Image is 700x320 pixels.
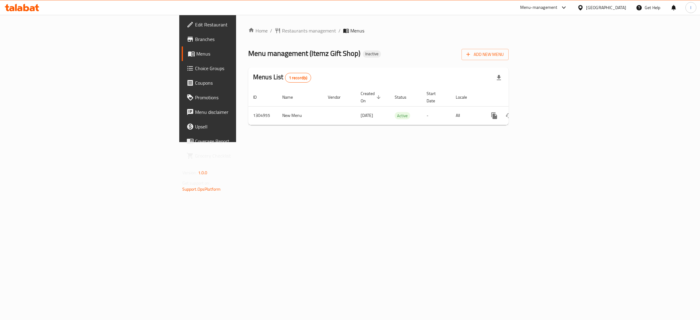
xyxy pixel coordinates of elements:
[422,106,451,125] td: -
[427,90,444,104] span: Start Date
[182,134,296,148] a: Coverage Report
[456,94,475,101] span: Locale
[451,106,482,125] td: All
[253,94,265,101] span: ID
[182,32,296,46] a: Branches
[586,4,626,11] div: [GEOGRAPHIC_DATA]
[195,65,291,72] span: Choice Groups
[395,94,414,101] span: Status
[195,21,291,28] span: Edit Restaurant
[520,4,558,11] div: Menu-management
[195,138,291,145] span: Coverage Report
[182,185,221,193] a: Support.OpsPlatform
[182,61,296,76] a: Choice Groups
[182,90,296,105] a: Promotions
[466,51,504,58] span: Add New Menu
[182,179,210,187] span: Get support on:
[328,94,348,101] span: Vendor
[502,108,516,123] button: Change Status
[248,88,550,125] table: enhanced table
[363,51,381,56] span: Inactive
[182,17,296,32] a: Edit Restaurant
[195,152,291,159] span: Grocery Checklist
[282,27,336,34] span: Restaurants management
[285,75,311,81] span: 1 record(s)
[195,79,291,87] span: Coupons
[195,108,291,116] span: Menu disclaimer
[361,111,373,119] span: [DATE]
[248,27,509,34] nav: breadcrumb
[285,73,311,83] div: Total records count
[690,4,691,11] span: I
[182,148,296,163] a: Grocery Checklist
[182,46,296,61] a: Menus
[248,46,360,60] span: Menu management ( Itemz Gift Shop )
[277,106,323,125] td: New Menu
[196,50,291,57] span: Menus
[275,27,336,34] a: Restaurants management
[182,76,296,90] a: Coupons
[350,27,364,34] span: Menus
[363,50,381,58] div: Inactive
[195,94,291,101] span: Promotions
[195,36,291,43] span: Branches
[338,27,341,34] li: /
[253,73,311,83] h2: Menus List
[198,169,208,177] span: 1.0.0
[361,90,383,104] span: Created On
[282,94,301,101] span: Name
[182,169,197,177] span: Version:
[182,119,296,134] a: Upsell
[182,105,296,119] a: Menu disclaimer
[482,88,550,107] th: Actions
[492,70,506,85] div: Export file
[487,108,502,123] button: more
[462,49,509,60] button: Add New Menu
[395,112,410,119] span: Active
[195,123,291,130] span: Upsell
